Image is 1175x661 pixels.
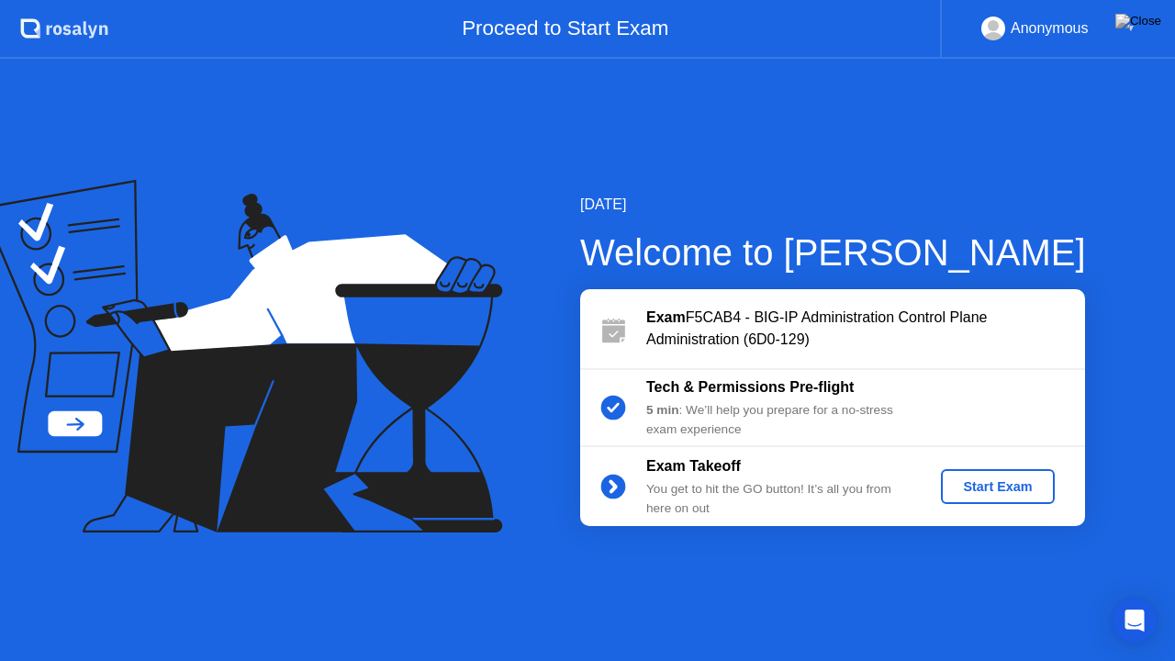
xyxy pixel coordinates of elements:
[646,401,911,439] div: : We’ll help you prepare for a no-stress exam experience
[646,379,854,395] b: Tech & Permissions Pre-flight
[646,458,741,474] b: Exam Takeoff
[941,469,1054,504] button: Start Exam
[580,225,1086,280] div: Welcome to [PERSON_NAME]
[646,307,1085,351] div: F5CAB4 - BIG-IP Administration Control Plane Administration (6D0-129)
[580,194,1086,216] div: [DATE]
[646,403,679,417] b: 5 min
[646,480,911,518] div: You get to hit the GO button! It’s all you from here on out
[1115,14,1161,28] img: Close
[1011,17,1089,40] div: Anonymous
[1113,599,1157,643] div: Open Intercom Messenger
[948,479,1046,494] div: Start Exam
[646,309,686,325] b: Exam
